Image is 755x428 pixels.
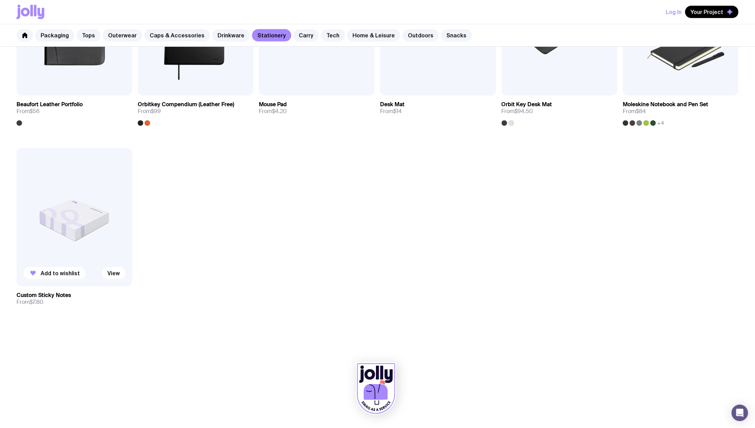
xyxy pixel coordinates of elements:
span: +4 [657,120,664,126]
span: From [17,108,40,115]
a: Desk MatFrom$14 [380,96,496,120]
a: Custom Sticky NotesFrom$7.80 [17,286,132,311]
a: Tech [321,29,345,42]
span: $7.80 [30,298,43,306]
h3: Custom Sticky Notes [17,292,71,299]
span: From [259,108,287,115]
span: Your Project [691,9,723,15]
button: Add to wishlist [23,267,85,279]
h3: Orbitkey Compendium (Leather Free) [138,101,234,108]
a: Outerwear [103,29,142,42]
span: $14 [393,108,402,115]
a: Stationery [252,29,291,42]
div: Open Intercom Messenger [732,405,748,421]
a: Drinkware [212,29,250,42]
a: Beaufort Leather PortfolioFrom$56 [17,96,132,126]
span: $99 [151,108,161,115]
h3: Beaufort Leather Portfolio [17,101,83,108]
a: Orbitkey Compendium (Leather Free)From$99 [138,96,253,126]
h3: Orbit Key Desk Mat [502,101,552,108]
a: Orbit Key Desk MatFrom$94.50 [502,96,617,126]
a: Caps & Accessories [144,29,210,42]
h3: Mouse Pad [259,101,287,108]
a: Moleskine Notebook and Pen SetFrom$84+4 [623,96,738,126]
span: $94.50 [515,108,533,115]
a: Snacks [441,29,472,42]
a: Home & Leisure [347,29,400,42]
span: From [380,108,402,115]
span: $56 [30,108,40,115]
h3: Desk Mat [380,101,405,108]
a: Tops [76,29,101,42]
span: $4.20 [272,108,287,115]
span: From [502,108,533,115]
a: Outdoors [402,29,439,42]
span: From [138,108,161,115]
span: From [17,299,43,306]
span: Add to wishlist [41,270,80,277]
a: View [102,267,125,279]
button: Your Project [685,6,738,18]
a: Packaging [35,29,74,42]
button: Log In [666,6,682,18]
a: Mouse PadFrom$4.20 [259,96,375,120]
span: $84 [636,108,646,115]
span: From [623,108,646,115]
a: Carry [293,29,319,42]
h3: Moleskine Notebook and Pen Set [623,101,708,108]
